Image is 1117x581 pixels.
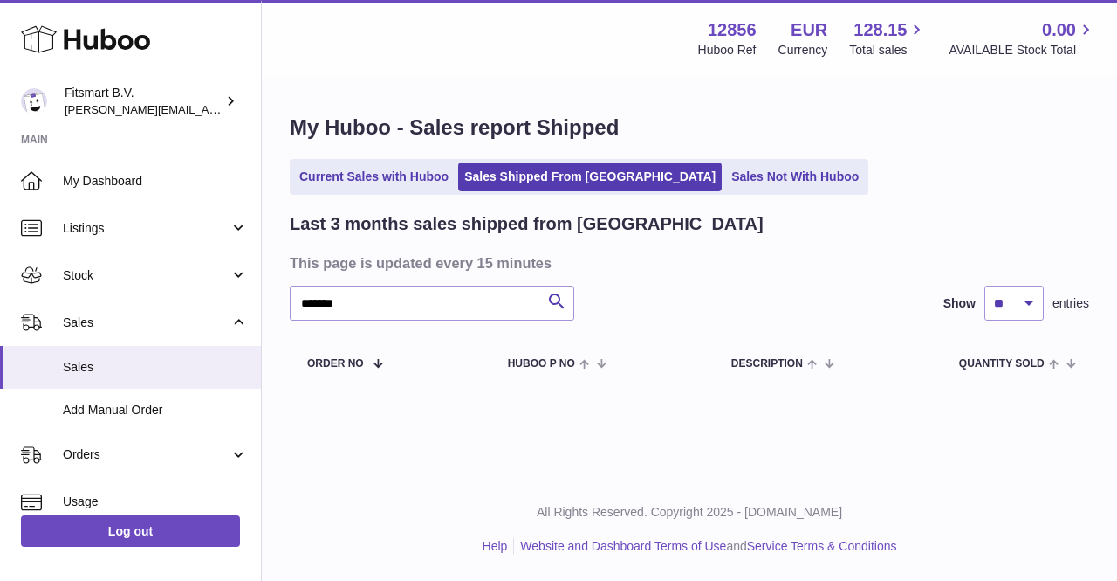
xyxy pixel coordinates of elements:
span: Stock [63,267,230,284]
div: Fitsmart B.V. [65,85,222,118]
label: Show [943,295,976,312]
span: Quantity Sold [959,358,1045,370]
span: Orders [63,446,230,463]
h3: This page is updated every 15 minutes [290,253,1085,273]
span: [PERSON_NAME][EMAIL_ADDRESS][DOMAIN_NAME] [65,102,350,116]
span: My Dashboard [63,173,248,190]
span: Sales [63,359,248,376]
div: Currency [778,42,828,59]
h2: Last 3 months sales shipped from [GEOGRAPHIC_DATA] [290,212,764,236]
a: 128.15 Total sales [849,18,927,59]
span: Total sales [849,42,927,59]
span: Usage [63,494,248,510]
span: 128.15 [853,18,907,42]
p: All Rights Reserved. Copyright 2025 - [DOMAIN_NAME] [276,504,1103,521]
span: Add Manual Order [63,402,248,418]
a: Log out [21,515,240,547]
a: Sales Not With Huboo [725,163,865,191]
a: Website and Dashboard Terms of Use [520,539,726,553]
a: 0.00 AVAILABLE Stock Total [949,18,1096,59]
a: Sales Shipped From [GEOGRAPHIC_DATA] [458,163,722,191]
strong: EUR [791,18,827,42]
a: Help [483,539,508,553]
a: Current Sales with Huboo [293,163,455,191]
li: and [514,538,896,555]
img: jonathan@leaderoo.com [21,88,47,114]
span: Listings [63,220,230,237]
span: AVAILABLE Stock Total [949,42,1096,59]
h1: My Huboo - Sales report Shipped [290,114,1089,142]
span: entries [1052,295,1089,312]
span: 0.00 [1042,18,1076,42]
span: Description [731,358,803,370]
div: Huboo Ref [698,42,757,59]
span: Order No [307,358,364,370]
strong: 12856 [708,18,757,42]
a: Service Terms & Conditions [747,539,897,553]
span: Sales [63,315,230,331]
span: Huboo P no [508,358,575,370]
